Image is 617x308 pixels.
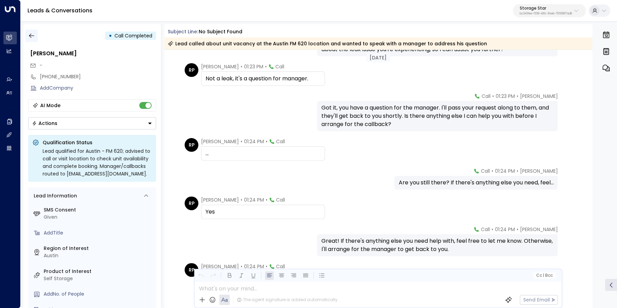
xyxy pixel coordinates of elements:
span: - [40,62,42,69]
button: Storage Starbc340fee-f559-48fc-84eb-70f3f6817ad8 [513,4,586,17]
div: AddNo. of People [44,290,153,298]
span: 01:24 PM [244,196,264,203]
span: | [543,273,544,278]
span: Call [481,226,489,233]
a: Leads & Conversations [27,7,92,14]
span: • [241,138,242,145]
span: [PERSON_NAME] [520,93,558,100]
img: 120_headshot.jpg [560,293,574,306]
button: Cc|Bcc [533,272,555,279]
span: Subject Line: [168,28,198,35]
span: • [265,63,267,70]
div: Yes [206,208,320,216]
span: 01:23 PM [244,63,263,70]
span: 01:24 PM [244,138,264,145]
div: Great! If there's anything else you need help with, feel free to let me know. Otherwise, I'll arr... [321,237,553,253]
span: • [516,226,518,233]
span: [PERSON_NAME] [201,138,239,145]
span: Call [276,138,285,145]
span: • [241,196,242,203]
span: 01:24 PM [495,168,515,174]
div: Got it, you have a question for the manager. I'll pass your request along to them, and they'll ge... [321,104,553,128]
div: Are you still there? If there's anything else you need, feel... [398,179,553,187]
div: No subject found [199,28,242,35]
span: Call [276,263,285,270]
span: [PERSON_NAME] [201,263,239,270]
div: AddCompany [40,84,156,92]
div: Not a leak, it's a question for manager. [206,75,320,83]
p: bc340fee-f559-48fc-84eb-70f3f6817ad8 [520,12,572,15]
p: Qualification Status [43,139,152,146]
label: Region of Interest [44,245,153,252]
img: 120_headshot.jpg [560,226,574,240]
div: [PHONE_NUMBER] [40,73,156,80]
img: 120_headshot.jpg [560,93,574,106]
span: Call [275,63,284,70]
span: [PERSON_NAME] [201,196,239,203]
div: Lead called about unit vacancy at the Austin FM 620 location and wanted to speak with a manager t... [168,40,487,47]
div: ... [206,149,320,158]
div: Actions [32,120,57,126]
button: Undo [197,271,205,280]
button: Actions [28,117,156,129]
img: 120_headshot.jpg [560,168,574,181]
div: [DATE] [366,53,390,62]
span: Call [481,93,490,100]
div: RP [185,138,198,152]
span: [PERSON_NAME] [520,168,558,174]
label: SMS Consent [44,206,153,214]
span: • [241,263,242,270]
div: Lead qualified for Austin - FM 620; advised to call or visit location to check unit availability ... [43,147,152,178]
span: • [491,226,493,233]
div: AI Mode [40,102,60,109]
div: Austin [44,252,153,259]
span: • [491,168,493,174]
span: [PERSON_NAME] [201,63,239,70]
div: Given [44,214,153,221]
div: Button group with a nested menu [28,117,156,129]
span: • [516,168,518,174]
div: • [109,30,112,42]
div: [PERSON_NAME] [30,49,156,58]
span: • [516,93,518,100]
div: RP [185,196,198,210]
p: Storage Star [520,6,572,10]
button: Redo [209,271,217,280]
span: Call [276,196,285,203]
div: AddTitle [44,229,153,237]
span: • [266,196,267,203]
span: Call Completed [114,32,152,39]
div: Lead Information [31,192,77,199]
span: 01:24 PM [495,226,515,233]
span: • [266,138,267,145]
div: RP [185,63,198,77]
label: Product of Interest [44,268,153,275]
span: 01:24 PM [244,263,264,270]
div: The agent signature is added automatically [237,297,337,303]
span: • [266,263,267,270]
div: RP [185,263,198,277]
span: Call [481,168,489,174]
span: 01:23 PM [495,93,515,100]
span: • [241,63,242,70]
span: • [492,93,494,100]
span: [PERSON_NAME] [520,226,558,233]
div: Self Storage [44,275,153,282]
span: Cc Bcc [536,273,553,278]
